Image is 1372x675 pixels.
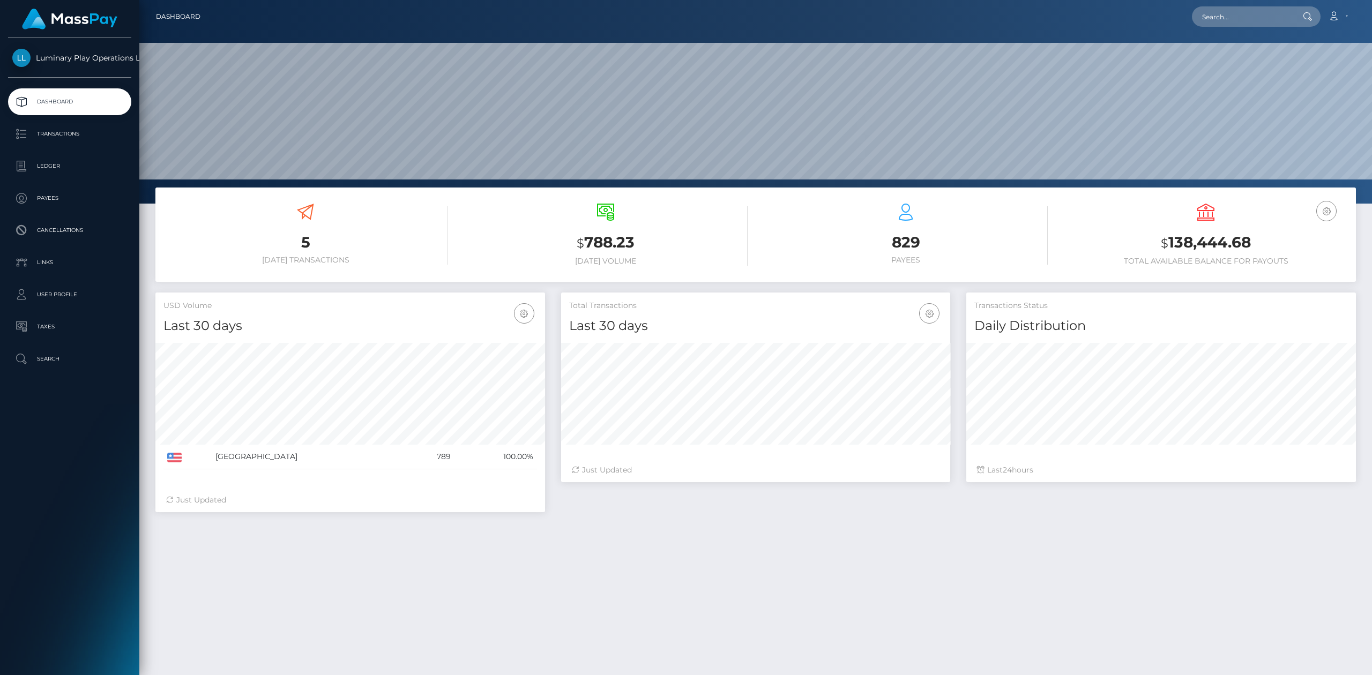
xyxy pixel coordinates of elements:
[8,346,131,372] a: Search
[163,256,448,265] h6: [DATE] Transactions
[12,351,127,367] p: Search
[454,445,536,469] td: 100.00%
[8,249,131,276] a: Links
[1192,6,1293,27] input: Search...
[166,494,534,506] div: Just Updated
[12,94,127,110] p: Dashboard
[1064,257,1348,266] h6: Total Available Balance for Payouts
[156,5,200,28] a: Dashboard
[1003,465,1012,475] span: 24
[12,287,127,303] p: User Profile
[8,153,131,179] a: Ledger
[8,185,131,212] a: Payees
[8,281,131,308] a: User Profile
[163,301,537,311] h5: USD Volume
[8,217,131,244] a: Cancellations
[1161,236,1168,251] small: $
[12,190,127,206] p: Payees
[572,464,940,476] div: Just Updated
[408,445,455,469] td: 789
[22,9,117,29] img: MassPay Logo
[167,453,182,462] img: US.png
[8,121,131,147] a: Transactions
[8,313,131,340] a: Taxes
[764,256,1048,265] h6: Payees
[764,232,1048,253] h3: 829
[464,257,748,266] h6: [DATE] Volume
[212,445,408,469] td: [GEOGRAPHIC_DATA]
[163,317,537,335] h4: Last 30 days
[12,319,127,335] p: Taxes
[12,126,127,142] p: Transactions
[577,236,584,251] small: $
[464,232,748,254] h3: 788.23
[977,464,1345,476] div: Last hours
[1064,232,1348,254] h3: 138,444.68
[974,301,1348,311] h5: Transactions Status
[12,254,127,271] p: Links
[12,49,31,67] img: Luminary Play Operations Limited
[569,317,943,335] h4: Last 30 days
[8,88,131,115] a: Dashboard
[8,53,131,63] span: Luminary Play Operations Limited
[12,222,127,238] p: Cancellations
[569,301,943,311] h5: Total Transactions
[12,158,127,174] p: Ledger
[163,232,448,253] h3: 5
[974,317,1348,335] h4: Daily Distribution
